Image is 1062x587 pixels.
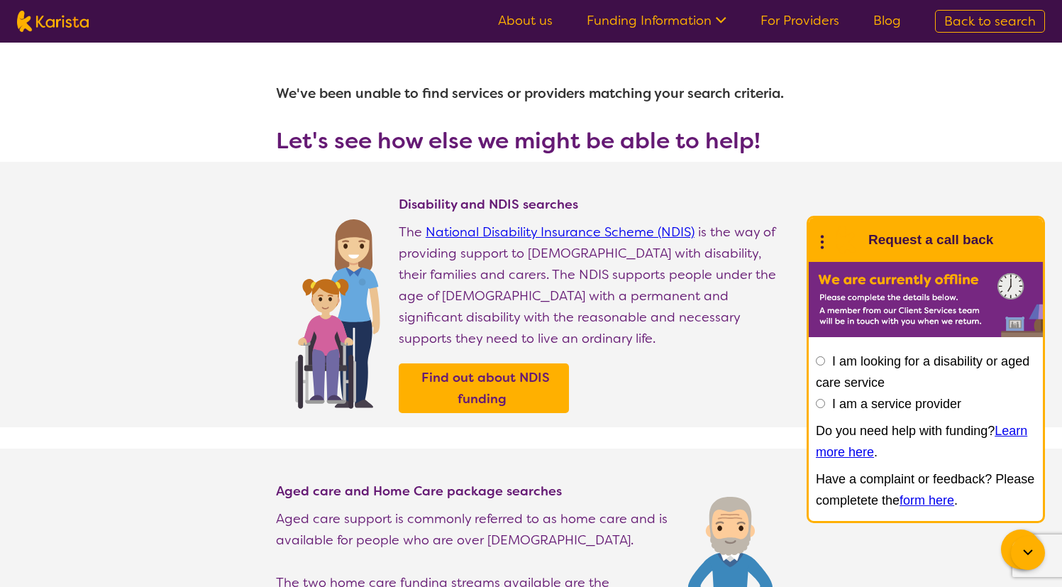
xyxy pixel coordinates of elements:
[831,226,860,254] img: Karista
[868,229,993,251] h1: Request a call back
[900,493,954,508] a: form here
[816,420,1036,463] p: Do you need help with funding? .
[426,224,695,241] a: National Disability Insurance Scheme (NDIS)
[276,128,787,153] h3: Let's see how else we might be able to help!
[760,12,839,29] a: For Providers
[944,13,1036,30] span: Back to search
[935,10,1045,33] a: Back to search
[421,369,550,407] b: Find out about NDIS funding
[498,12,553,29] a: About us
[809,262,1043,337] img: Karista offline chat form to request call back
[17,11,89,32] img: Karista logo
[832,397,961,411] label: I am a service provider
[276,77,787,111] h1: We've been unable to find services or providers matching your search criteria.
[873,12,901,29] a: Blog
[276,508,674,551] p: Aged care support is commonly referred to as home care and is available for people who are over [...
[587,12,726,29] a: Funding Information
[290,210,385,409] img: Find NDIS and Disability services and providers
[399,221,787,349] p: The is the way of providing support to [DEMOGRAPHIC_DATA] with disability, their families and car...
[402,367,565,410] a: Find out about NDIS funding
[816,468,1036,511] p: Have a complaint or feedback? Please completete the .
[276,483,674,500] h4: Aged care and Home Care package searches
[816,354,1029,390] label: I am looking for a disability or aged care service
[1001,530,1041,569] button: Channel Menu
[399,196,787,213] h4: Disability and NDIS searches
